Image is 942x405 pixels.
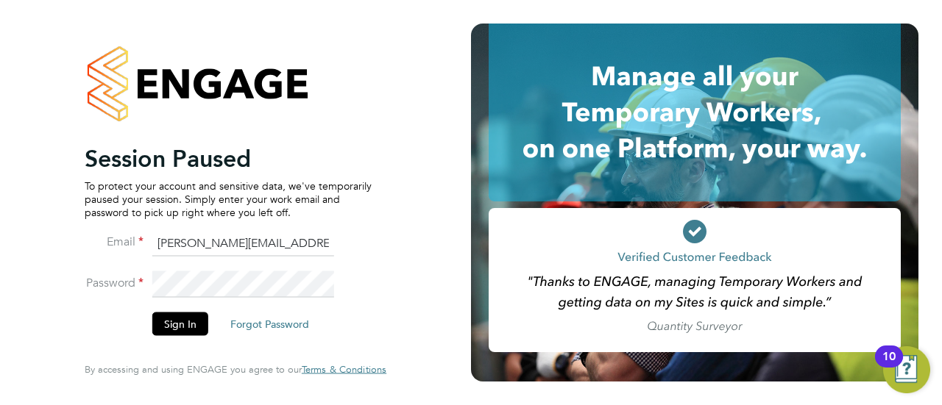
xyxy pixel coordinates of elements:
[152,230,334,257] input: Enter your work email...
[85,363,386,376] span: By accessing and using ENGAGE you agree to our
[302,363,386,376] span: Terms & Conditions
[302,364,386,376] a: Terms & Conditions
[219,312,321,336] button: Forgot Password
[152,312,208,336] button: Sign In
[85,143,372,173] h2: Session Paused
[85,234,144,250] label: Email
[85,179,372,219] p: To protect your account and sensitive data, we've temporarily paused your session. Simply enter y...
[85,276,144,291] label: Password
[883,346,930,393] button: Open Resource Center, 10 new notifications
[882,356,896,376] div: 10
